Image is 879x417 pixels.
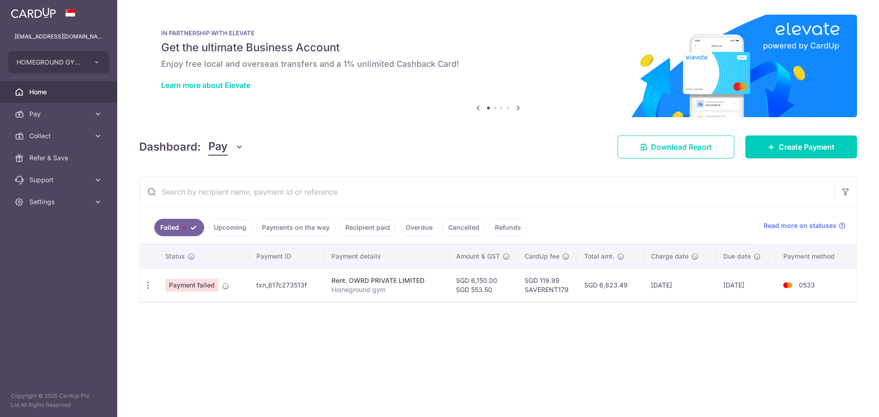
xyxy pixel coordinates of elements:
span: Total amt. [584,252,614,261]
h6: Enjoy free local and overseas transfers and a 1% unlimited Cashback Card! [161,59,835,70]
span: Payment failed [165,279,218,292]
a: Read more on statuses [764,221,846,230]
a: Failed [154,219,204,236]
th: Payment method [776,244,857,268]
img: Renovation banner [139,15,857,117]
span: Status [165,252,185,261]
span: Collect [29,131,90,141]
a: Download Report [618,135,734,158]
td: [DATE] [716,268,776,302]
td: txn_617c273513f [249,268,324,302]
span: Pay [208,138,228,156]
a: Cancelled [442,219,485,236]
td: SGD 6,150.00 SGD 553.50 [449,268,517,302]
button: HOMEGROUND GYM TAMPINES PTE. LTD. [8,51,109,73]
a: Recipient paid [339,219,396,236]
span: Read more on statuses [764,221,836,230]
th: Payment details [324,244,449,268]
p: Homeground gym [331,285,441,294]
h4: Dashboard: [139,139,201,155]
p: [EMAIL_ADDRESS][DOMAIN_NAME] [15,32,103,41]
span: Support [29,175,90,184]
th: Payment ID [249,244,324,268]
span: Pay [29,109,90,119]
span: Refer & Save [29,153,90,162]
span: Due date [723,252,751,261]
span: Charge date [651,252,689,261]
td: SGD 6,823.49 [577,268,644,302]
h5: Get the ultimate Business Account [161,40,835,55]
a: Create Payment [745,135,857,158]
a: Learn more about Elevate [161,81,250,90]
span: Amount & GST [456,252,500,261]
span: HOMEGROUND GYM TAMPINES PTE. LTD. [16,58,84,67]
span: Download Report [651,141,712,152]
span: Create Payment [779,141,835,152]
input: Search by recipient name, payment id or reference [140,177,835,206]
a: Overdue [400,219,439,236]
div: Rent. OWRD PRIVATE LIMITED [331,276,441,285]
p: IN PARTNERSHIP WITH ELEVATE [161,29,835,37]
button: Pay [208,138,244,156]
span: Home [29,87,90,97]
td: [DATE] [644,268,716,302]
span: 0533 [799,281,815,289]
img: Bank Card [779,280,797,291]
img: CardUp [11,7,56,18]
a: Upcoming [208,219,252,236]
a: Refunds [489,219,527,236]
a: Payments on the way [256,219,336,236]
span: CardUp fee [525,252,559,261]
span: Settings [29,197,90,206]
td: SGD 119.99 SAVERENT179 [517,268,577,302]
